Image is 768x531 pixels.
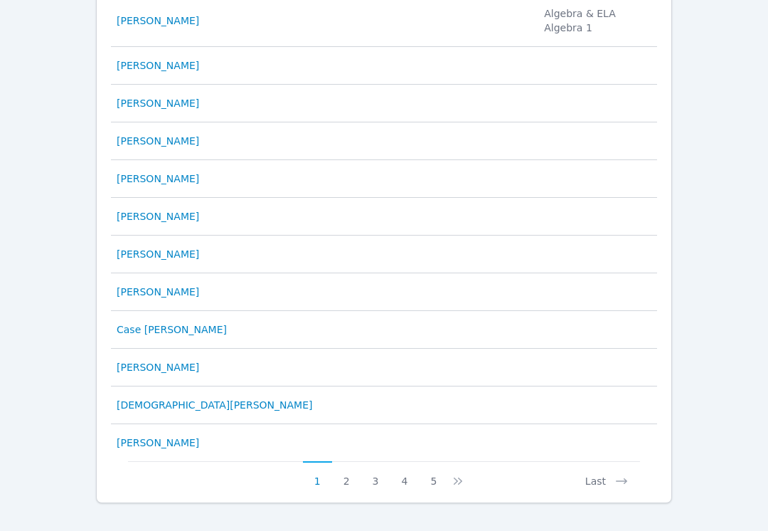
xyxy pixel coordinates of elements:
tr: [DEMOGRAPHIC_DATA][PERSON_NAME] [111,387,657,424]
tr: [PERSON_NAME] [111,273,657,311]
li: Algebra 1 [544,21,649,35]
a: Case [PERSON_NAME] [117,322,227,337]
a: [PERSON_NAME] [117,247,199,261]
a: [PERSON_NAME] [117,14,199,28]
button: 4 [390,461,419,488]
a: [PERSON_NAME] [117,172,199,186]
a: [PERSON_NAME] [117,209,199,224]
a: [PERSON_NAME] [117,134,199,148]
a: [PERSON_NAME] [117,285,199,299]
tr: [PERSON_NAME] [111,236,657,273]
button: 1 [303,461,332,488]
button: 2 [332,461,361,488]
tr: Case [PERSON_NAME] [111,311,657,349]
tr: [PERSON_NAME] [111,424,657,461]
tr: [PERSON_NAME] [111,47,657,85]
a: [PERSON_NAME] [117,436,199,450]
tr: [PERSON_NAME] [111,349,657,387]
a: [PERSON_NAME] [117,360,199,374]
tr: [PERSON_NAME] [111,122,657,160]
button: 3 [361,461,390,488]
a: [PERSON_NAME] [117,58,199,73]
tr: [PERSON_NAME] [111,160,657,198]
button: 5 [419,461,448,488]
button: Last [574,461,640,488]
tr: [PERSON_NAME] [111,85,657,122]
a: [PERSON_NAME] [117,96,199,110]
tr: [PERSON_NAME] [111,198,657,236]
a: [DEMOGRAPHIC_DATA][PERSON_NAME] [117,398,312,412]
li: Algebra & ELA [544,6,649,21]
